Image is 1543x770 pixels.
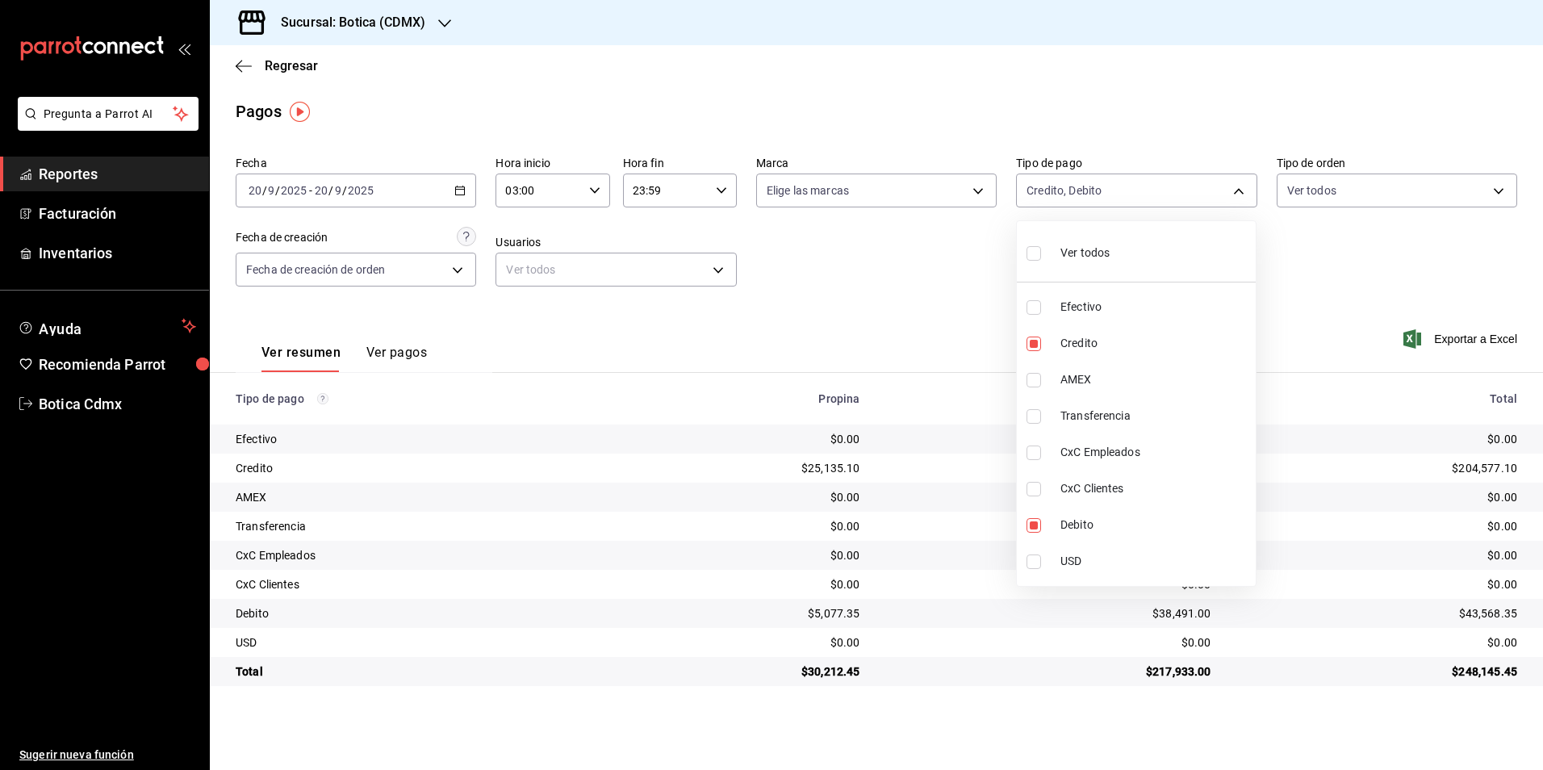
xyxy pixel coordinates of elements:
[1060,517,1249,534] span: Debito
[290,102,310,122] img: Tooltip marker
[1060,444,1249,461] span: CxC Empleados
[1060,335,1249,352] span: Credito
[1060,245,1110,262] span: Ver todos
[1060,553,1249,570] span: USD
[1060,371,1249,388] span: AMEX
[1060,299,1249,316] span: Efectivo
[1060,480,1249,497] span: CxC Clientes
[1060,408,1249,425] span: Transferencia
